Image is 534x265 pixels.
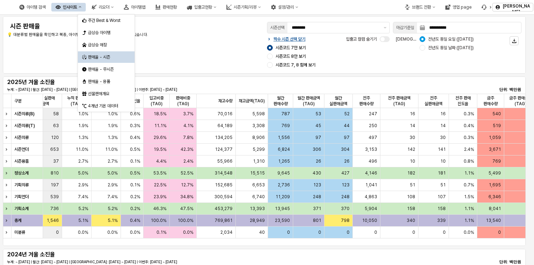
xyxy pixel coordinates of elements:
span: 1.3% [108,135,118,140]
span: 736 [50,206,59,211]
div: 영업 page [453,5,472,10]
span: 97 [315,135,321,140]
span: 22.5% [154,182,167,188]
span: 3,153 [365,147,377,152]
span: 5,299 [253,147,265,152]
strong: 기획소계 [14,206,29,211]
span: 0.0% [183,229,194,235]
button: 판매현황 [151,3,181,11]
strong: 기획의류 [14,182,29,187]
div: Expand row [3,191,12,203]
span: 2,034 [221,229,233,235]
span: 124,377 [215,147,233,152]
span: 0.8% [464,158,474,164]
span: 11.0% [76,147,88,152]
span: 5.0% [107,170,118,176]
span: 0 [374,229,377,235]
button: 아이템 검색 [15,3,50,11]
span: 370 [341,206,350,211]
span: 371 [313,206,321,211]
span: 1.5% [464,194,474,200]
span: 0.4% [130,218,140,223]
strong: 총계 [14,218,22,223]
p: 누계: ~ [DATE] | 월간: [DATE] ~ [DATE] | [GEOGRAPHIC_DATA]: [DATE] ~ [DATE] | 이번주: [DATE] ~ [DATE] [7,259,350,265]
span: 0 [347,229,350,235]
span: 100.0% [151,218,167,223]
strong: 미분류 [14,230,25,235]
div: Expand row [3,132,12,143]
span: 51 [410,182,415,188]
span: 37 [53,158,59,164]
span: 전주 판매금액(TAG) [383,95,415,107]
span: 769,861 [215,218,233,223]
span: 108 [407,194,415,200]
span: 182 [407,170,415,176]
span: 45 [315,123,321,129]
button: 시즌기획/리뷰 [222,3,265,11]
span: 8,041 [489,206,501,211]
span: 10 [440,158,446,164]
span: 64,189 [218,123,233,129]
span: 7.4% [107,194,118,200]
span: 12.7% [181,182,194,188]
div: Expand row [3,144,12,155]
span: 0.0% [107,229,118,235]
span: 16 [440,111,446,117]
span: 0.2% [130,206,140,211]
span: 0 [287,229,290,235]
span: 141 [438,147,446,152]
span: 1.1% [465,170,474,176]
strong: 시즌의류(T) [14,123,35,128]
div: 브랜드 전환 [400,3,440,11]
span: 1,059 [489,135,501,140]
span: 0.4% [464,123,474,129]
span: 1.0% [78,111,88,117]
span: 입고비중(TAG) [146,95,167,107]
p: 누계: ~ [DATE] | 월간: [DATE] ~ [DATE] | [GEOGRAPHIC_DATA]: [DATE] ~ [DATE] | 이번주: [DATE] ~ [DATE] [7,87,350,92]
div: Expand row [3,203,12,214]
span: 6,653 [253,182,265,188]
span: 5,598 [253,111,265,117]
div: Expand row [3,167,12,179]
div: Expand row [3,215,12,226]
span: 787 [281,111,290,117]
span: 653 [50,147,59,152]
h4: 시즌 판매율 [10,23,219,30]
span: 5.0% [78,170,88,176]
strong: 시즌의류 [14,135,29,140]
span: 306 [313,147,321,152]
span: 1,546 [47,218,59,223]
span: 810 [51,170,59,176]
span: 47.5% [181,206,194,211]
strong: 기획언더 [14,194,29,199]
span: 26 [316,158,321,164]
span: 5,499 [488,170,501,176]
span: 6,740 [253,194,265,200]
span: 539 [50,194,59,200]
span: 158 [437,206,446,211]
span: 13,945 [275,206,290,211]
span: 구분 [14,98,22,104]
span: 1.1% [465,206,474,211]
div: 아이템맵 [131,5,145,10]
span: 2.4% [184,158,194,164]
span: 0.0% [78,229,88,235]
span: 52.5% [181,170,194,176]
span: 시즌코드 8만 보기 [276,54,306,59]
span: 0.1% [130,158,140,164]
span: 40 [259,229,265,235]
div: 마감기준일 [396,24,414,31]
button: [PERSON_NAME] [492,3,533,11]
div: 브랜드 전환 [412,5,431,10]
span: 339 [437,218,446,223]
span: 70,016 [218,111,233,117]
span: 13,393 [250,206,265,211]
span: 801 [313,218,321,223]
button: 아이템맵 [120,3,150,11]
span: 11.1% [154,123,167,129]
div: 시즌선택 [270,24,285,31]
span: 3,308 [253,123,265,129]
p: 단위: 백만원 [478,87,521,93]
span: 4.1% [184,123,194,129]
